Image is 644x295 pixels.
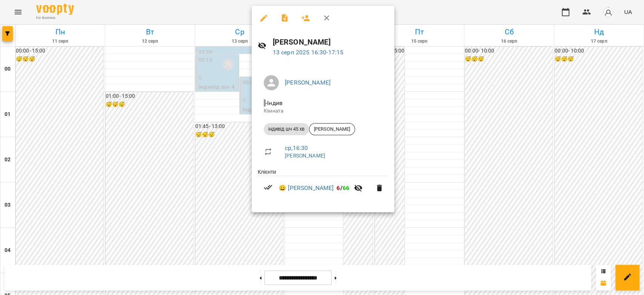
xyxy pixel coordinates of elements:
[264,126,309,133] span: індивід шч 45 хв
[273,49,344,56] a: 13 серп 2025 16:30-17:15
[264,99,284,107] span: - Індив
[285,79,330,86] a: [PERSON_NAME]
[309,123,355,135] div: [PERSON_NAME]
[309,126,355,133] span: [PERSON_NAME]
[264,107,382,115] p: Кімната
[343,184,349,192] span: 66
[337,184,340,192] span: 6
[264,183,273,192] svg: Візит сплачено
[258,168,388,203] ul: Клієнти
[285,144,308,151] a: ср , 16:30
[273,36,389,48] h6: [PERSON_NAME]
[279,184,334,193] a: 😀 [PERSON_NAME]
[337,184,349,192] b: /
[285,153,325,159] a: [PERSON_NAME]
